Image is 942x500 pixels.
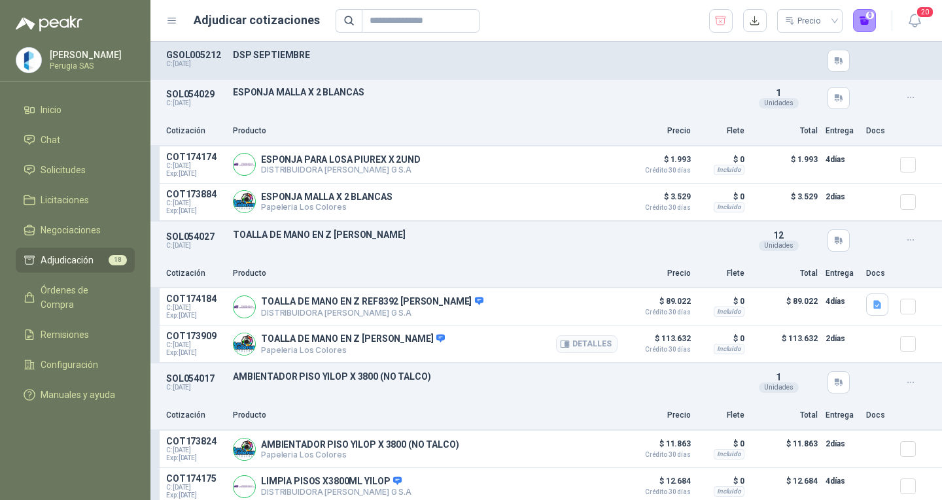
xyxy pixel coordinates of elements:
[41,223,101,237] span: Negociaciones
[699,473,744,489] p: $ 0
[826,293,858,309] p: 4 días
[714,307,744,317] div: Incluido
[41,358,98,372] span: Configuración
[41,193,89,207] span: Licitaciones
[826,125,858,137] p: Entrega
[234,154,255,175] img: Company Logo
[234,296,255,318] img: Company Logo
[166,312,225,320] span: Exp: [DATE]
[16,48,41,73] img: Company Logo
[166,293,225,304] p: COT174184
[261,154,421,165] p: ESPONJA PARA LOSA PIUREX X 2UND
[16,127,135,152] a: Chat
[785,11,823,31] div: Precio
[699,267,744,280] p: Flete
[166,492,225,499] span: Exp: [DATE]
[166,125,225,137] p: Cotización
[752,189,818,215] p: $ 3.529
[714,202,744,212] div: Incluido
[752,125,818,137] p: Total
[261,345,445,355] p: Papeleria Los Colores
[866,125,892,137] p: Docs
[233,371,738,382] p: AMBIENTADOR PISO YILOP X 3800 (NO TALCO)
[166,199,225,207] span: C: [DATE]
[752,152,818,178] p: $ 1.993
[699,331,744,346] p: $ 0
[625,452,691,458] span: Crédito 30 días
[625,331,691,353] p: $ 113.632
[50,50,131,59] p: [PERSON_NAME]
[16,16,82,31] img: Logo peakr
[166,170,225,178] span: Exp: [DATE]
[233,409,618,422] p: Producto
[261,487,411,497] p: DISTRIBUIDORA [PERSON_NAME] G S.A
[625,473,691,495] p: $ 12.684
[234,439,255,460] img: Company Logo
[261,476,411,488] p: LIMPIA PISOS X3800ML YILOP
[166,409,225,422] p: Cotización
[776,372,781,382] span: 1
[625,125,691,137] p: Precio
[16,278,135,317] a: Órdenes de Compra
[233,267,618,280] p: Producto
[826,473,858,489] p: 4 días
[625,267,691,280] p: Precio
[866,267,892,280] p: Docs
[41,133,60,147] span: Chat
[16,158,135,182] a: Solicitudes
[752,293,818,320] p: $ 89.022
[752,331,818,357] p: $ 113.632
[166,373,225,384] p: SOL054017
[233,229,738,240] p: TOALLA DE MANO EN Z [PERSON_NAME]
[16,352,135,377] a: Configuración
[826,189,858,205] p: 2 días
[41,163,86,177] span: Solicitudes
[166,331,225,341] p: COT173909
[853,9,877,33] button: 0
[759,382,799,393] div: Unidades
[916,6,934,18] span: 20
[752,473,818,499] p: $ 12.684
[826,331,858,346] p: 2 días
[166,304,225,312] span: C: [DATE]
[699,125,744,137] p: Flete
[699,189,744,205] p: $ 0
[41,253,94,267] span: Adjudicación
[261,308,483,318] p: DISTRIBUIDORA [PERSON_NAME] G S.A
[166,436,225,446] p: COT173824
[166,89,225,99] p: SOL054029
[41,103,61,117] span: Inicio
[261,439,459,450] p: AMBIENTADOR PISO YILOP X 3800 (NO TALCO)
[166,484,225,492] span: C: [DATE]
[166,341,225,349] span: C: [DATE]
[773,230,784,241] span: 12
[194,11,320,29] h1: Adjudicar cotizaciones
[625,489,691,495] span: Crédito 30 días
[261,296,483,308] p: TOALLA DE MANO EN Z REF8392 [PERSON_NAME]
[16,188,135,212] a: Licitaciones
[166,242,225,250] p: C: [DATE]
[752,436,818,462] p: $ 11.863
[261,202,392,212] p: Papeleria Los Colores
[166,162,225,170] span: C: [DATE]
[166,99,225,107] p: C: [DATE]
[234,191,255,212] img: Company Logo
[625,293,691,316] p: $ 89.022
[826,409,858,422] p: Entrega
[699,436,744,452] p: $ 0
[714,486,744,497] div: Incluido
[41,283,122,312] span: Órdenes de Compra
[261,450,459,459] p: Papeleria Los Colores
[261,165,421,175] p: DISTRIBUIDORA [PERSON_NAME] G S.A
[166,189,225,199] p: COT173884
[625,409,691,422] p: Precio
[625,436,691,458] p: $ 11.863
[41,388,115,402] span: Manuales y ayuda
[752,409,818,422] p: Total
[166,207,225,215] span: Exp: [DATE]
[41,327,89,342] span: Remisiones
[625,309,691,316] span: Crédito 30 días
[776,88,781,98] span: 1
[233,125,618,137] p: Producto
[16,248,135,273] a: Adjudicación18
